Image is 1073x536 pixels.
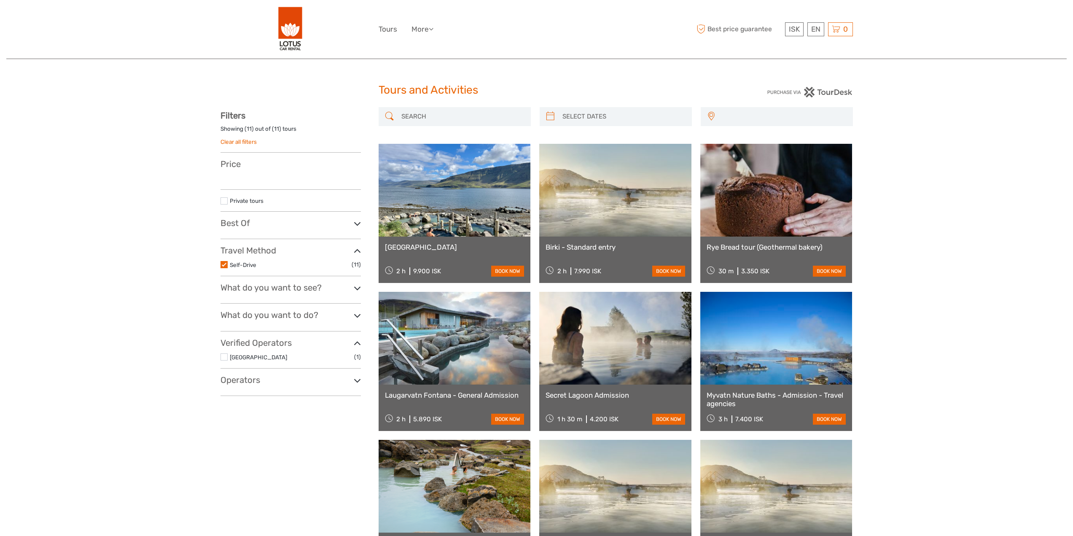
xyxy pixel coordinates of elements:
h3: Verified Operators [221,338,361,348]
span: Best price guarantee [695,22,783,36]
div: 7.990 ISK [574,267,601,275]
h3: Operators [221,375,361,385]
div: 3.350 ISK [741,267,769,275]
a: book now [813,266,846,277]
input: SELECT DATES [559,109,688,124]
a: book now [491,266,524,277]
span: 1 h 30 m [557,415,582,423]
div: Showing ( ) out of ( ) tours [221,125,361,138]
img: 443-e2bd2384-01f0-477a-b1bf-f993e7f52e7d_logo_big.png [278,6,303,52]
span: (11) [352,260,361,269]
a: Clear all filters [221,138,257,145]
h3: Price [221,159,361,169]
a: book now [652,414,685,425]
span: 30 m [718,267,734,275]
strong: Filters [221,110,245,121]
a: book now [652,266,685,277]
a: Self-Drive [230,261,256,268]
label: 11 [274,125,279,133]
div: 5.890 ISK [413,415,442,423]
span: 2 h [557,267,567,275]
a: Secret Lagoon Admission [546,391,685,399]
div: 9.900 ISK [413,267,441,275]
label: 11 [247,125,252,133]
a: More [411,23,433,35]
div: EN [807,22,824,36]
a: book now [813,414,846,425]
a: Birki - Standard entry [546,243,685,251]
a: [GEOGRAPHIC_DATA] [230,354,287,361]
a: Rye Bread tour (Geothermal bakery) [707,243,846,251]
span: 3 h [718,415,728,423]
a: [GEOGRAPHIC_DATA] [385,243,524,251]
h3: Travel Method [221,245,361,256]
span: (1) [354,352,361,362]
span: 2 h [396,267,406,275]
h1: Tours and Activities [379,83,695,97]
div: 7.400 ISK [735,415,763,423]
span: 2 h [396,415,406,423]
a: Private tours [230,197,264,204]
span: ISK [789,25,800,33]
h3: Best Of [221,218,361,228]
a: Tours [379,23,397,35]
div: 4.200 ISK [590,415,619,423]
input: SEARCH [398,109,527,124]
h3: What do you want to do? [221,310,361,320]
a: book now [491,414,524,425]
a: Laugarvatn Fontana - General Admission [385,391,524,399]
h3: What do you want to see? [221,283,361,293]
a: Myvatn Nature Baths - Admission - Travel agencies [707,391,846,408]
span: 0 [842,25,849,33]
img: PurchaseViaTourDesk.png [767,87,852,97]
